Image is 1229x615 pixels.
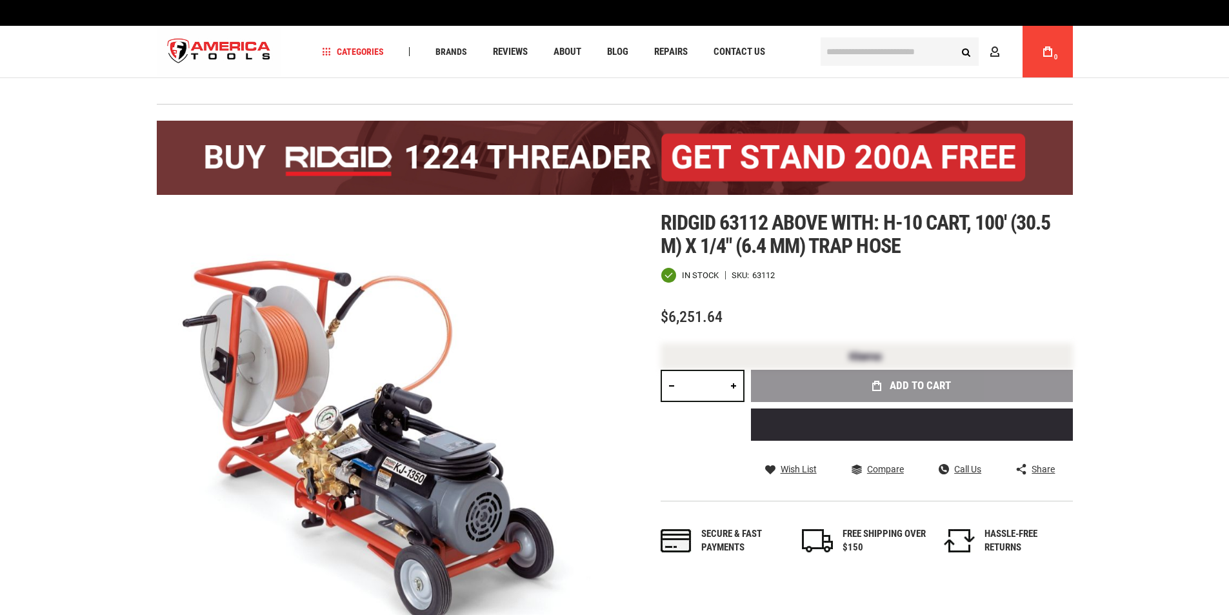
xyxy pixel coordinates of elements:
[781,465,817,474] span: Wish List
[708,43,771,61] a: Contact Us
[984,527,1068,555] div: HASSLE-FREE RETURNS
[661,210,1051,258] span: Ridgid 63112 above with: h-10 cart, 100' (30.5 m) x 1/4" (6.4 mm) trap hose
[802,529,833,552] img: shipping
[1035,26,1060,77] a: 0
[1054,54,1058,61] span: 0
[1032,465,1055,474] span: Share
[682,271,719,279] span: In stock
[607,47,628,57] span: Blog
[661,529,692,552] img: payments
[939,463,981,475] a: Call Us
[157,28,282,76] a: store logo
[157,121,1073,195] img: BOGO: Buy the RIDGID® 1224 Threader (26092), get the 92467 200A Stand FREE!
[661,308,723,326] span: $6,251.64
[867,465,904,474] span: Compare
[554,47,581,57] span: About
[493,47,528,57] span: Reviews
[322,47,384,56] span: Categories
[430,43,473,61] a: Brands
[654,47,688,57] span: Repairs
[157,28,282,76] img: America Tools
[601,43,634,61] a: Blog
[944,529,975,552] img: returns
[732,271,752,279] strong: SKU
[752,271,775,279] div: 63112
[765,463,817,475] a: Wish List
[661,267,719,283] div: Availability
[548,43,587,61] a: About
[714,47,765,57] span: Contact Us
[316,43,390,61] a: Categories
[852,463,904,475] a: Compare
[954,39,979,64] button: Search
[843,527,926,555] div: FREE SHIPPING OVER $150
[648,43,694,61] a: Repairs
[487,43,534,61] a: Reviews
[954,465,981,474] span: Call Us
[435,47,467,56] span: Brands
[701,527,785,555] div: Secure & fast payments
